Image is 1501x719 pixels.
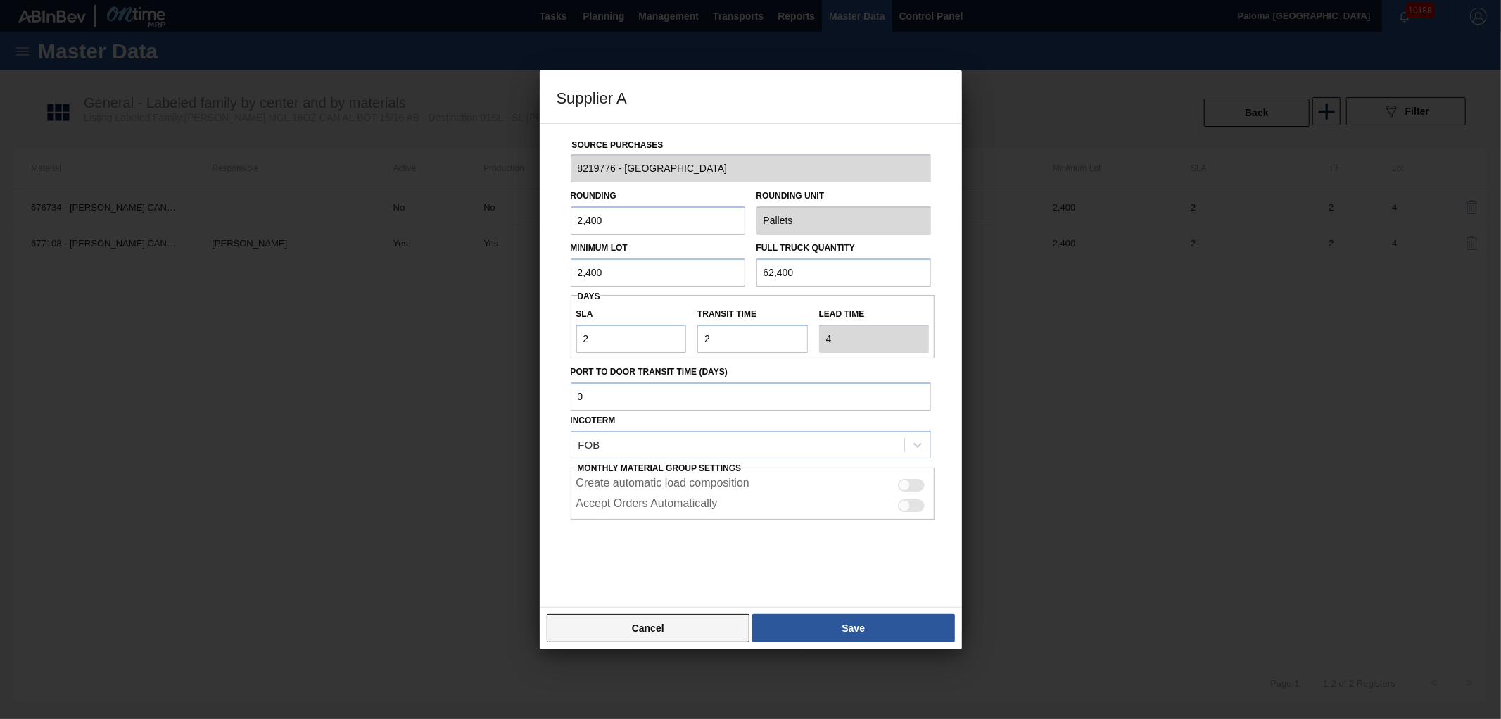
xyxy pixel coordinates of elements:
label: SLA [576,304,687,325]
label: Rounding Unit [756,186,931,206]
label: Minimum Lot [571,243,628,253]
label: Port to Door Transit Time (days) [571,362,931,382]
div: This configuration enables automatic acceptance of the order on the supplier side [571,494,935,514]
h3: Supplier A [540,70,962,124]
label: Transit time [697,304,808,325]
button: Save [752,614,954,642]
span: Days [578,292,600,301]
span: Monthly Material Group Settings [578,463,742,473]
div: This setting enables the automatic creation of load composition on the supplier side if the order... [571,473,935,494]
label: Create automatic load composition [576,477,749,494]
label: Full Truck Quantity [756,243,855,253]
label: Incoterm [571,415,616,425]
label: Rounding [571,191,616,201]
div: FOB [578,439,600,451]
button: Cancel [547,614,750,642]
label: Accept Orders Automatically [576,497,718,514]
label: Source Purchases [572,140,664,150]
label: Lead time [819,304,930,325]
